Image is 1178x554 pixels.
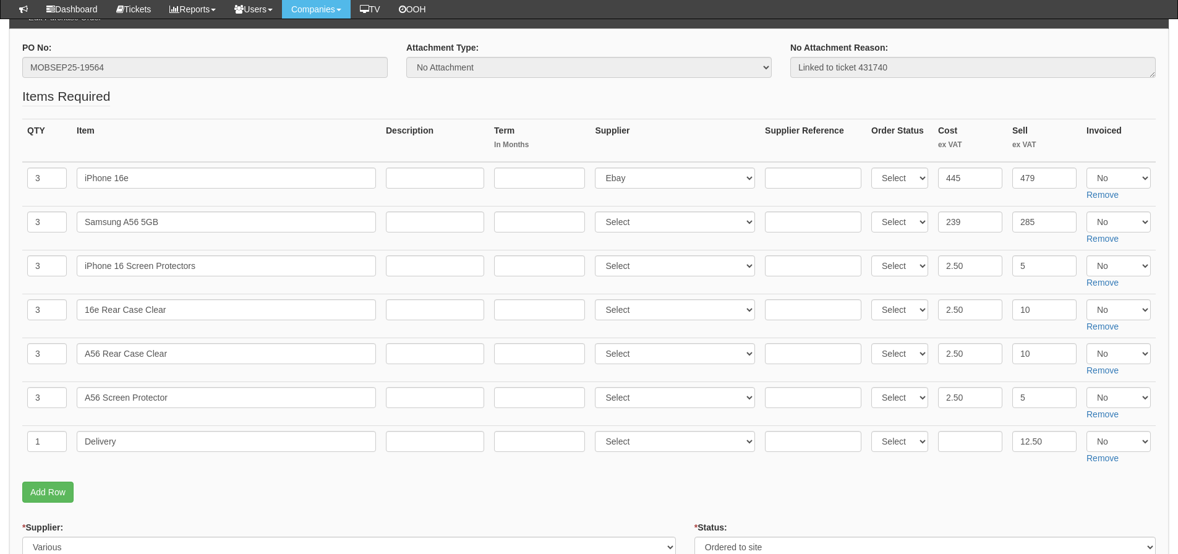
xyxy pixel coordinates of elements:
[381,119,489,162] th: Description
[494,140,585,150] small: In Months
[489,119,590,162] th: Term
[760,119,866,162] th: Supplier Reference
[22,482,74,503] a: Add Row
[694,521,727,534] label: Status:
[1086,190,1119,200] a: Remove
[1086,409,1119,419] a: Remove
[1086,234,1119,244] a: Remove
[1007,119,1082,162] th: Sell
[22,87,110,106] legend: Items Required
[1012,140,1077,150] small: ex VAT
[1086,365,1119,375] a: Remove
[72,119,381,162] th: Item
[1082,119,1156,162] th: Invoiced
[406,41,479,54] label: Attachment Type:
[933,119,1007,162] th: Cost
[22,41,51,54] label: PO No:
[1086,453,1119,463] a: Remove
[938,140,1002,150] small: ex VAT
[590,119,760,162] th: Supplier
[1086,278,1119,288] a: Remove
[790,41,888,54] label: No Attachment Reason:
[22,119,72,162] th: QTY
[866,119,933,162] th: Order Status
[1086,322,1119,331] a: Remove
[22,521,63,534] label: Supplier:
[790,57,1156,78] textarea: Linked to ticket 431740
